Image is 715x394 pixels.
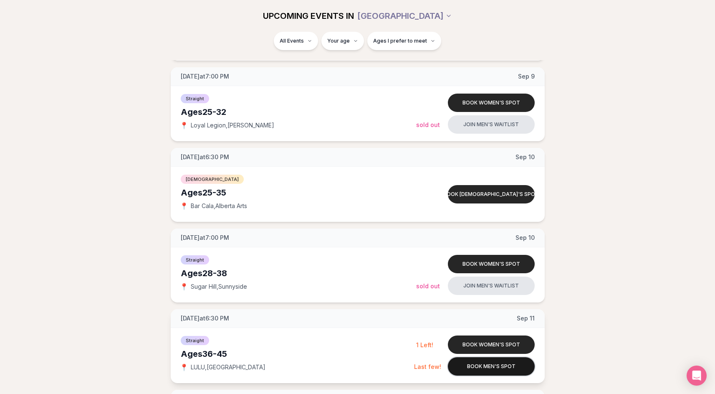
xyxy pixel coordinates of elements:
[181,153,229,161] span: [DATE] at 6:30 PM
[181,203,187,209] span: 📍
[367,32,441,50] button: Ages I prefer to meet
[448,357,535,376] button: Book men's spot
[181,314,229,323] span: [DATE] at 6:30 PM
[517,314,535,323] span: Sep 11
[416,282,440,290] span: Sold Out
[181,255,209,264] span: Straight
[181,72,229,81] span: [DATE] at 7:00 PM
[416,341,433,348] span: 1 Left!
[414,363,441,370] span: Last few!
[274,32,318,50] button: All Events
[448,94,535,112] button: Book women's spot
[181,122,187,129] span: 📍
[191,282,247,291] span: Sugar Hill , Sunnyside
[416,121,440,128] span: Sold Out
[448,336,535,354] button: Book women's spot
[327,38,350,44] span: Your age
[687,366,707,386] div: Open Intercom Messenger
[181,187,416,198] div: Ages 25-35
[373,38,427,44] span: Ages I prefer to meet
[191,363,265,371] span: LULU , [GEOGRAPHIC_DATA]
[518,72,535,81] span: Sep 9
[181,348,414,360] div: Ages 36-45
[321,32,364,50] button: Your age
[357,7,452,25] button: [GEOGRAPHIC_DATA]
[448,115,535,134] button: Join men's waitlist
[181,106,416,118] div: Ages 25-32
[280,38,304,44] span: All Events
[263,10,354,22] span: UPCOMING EVENTS IN
[448,255,535,273] button: Book women's spot
[181,364,187,371] span: 📍
[515,153,535,161] span: Sep 10
[448,185,535,203] button: Book [DEMOGRAPHIC_DATA]'s spot
[181,283,187,290] span: 📍
[181,336,209,345] span: Straight
[181,234,229,242] span: [DATE] at 7:00 PM
[181,175,244,184] span: [DEMOGRAPHIC_DATA]
[181,94,209,103] span: Straight
[448,277,535,295] button: Join men's waitlist
[191,121,274,130] span: Loyal Legion , [PERSON_NAME]
[181,267,416,279] div: Ages 28-38
[515,234,535,242] span: Sep 10
[191,202,247,210] span: Bar Cala , Alberta Arts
